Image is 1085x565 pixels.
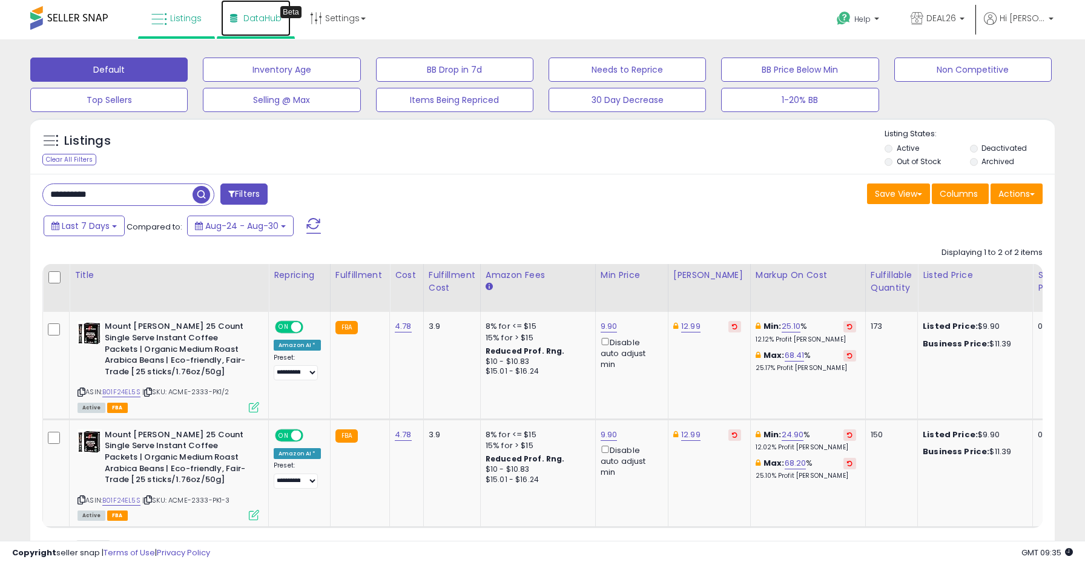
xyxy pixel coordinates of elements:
div: 3.9 [429,429,471,440]
button: Filters [220,183,268,205]
a: Privacy Policy [157,547,210,558]
div: Preset: [274,461,321,489]
button: Default [30,58,188,82]
a: 9.90 [601,320,618,332]
button: Aug-24 - Aug-30 [187,216,294,236]
div: 3.9 [429,321,471,332]
div: $10 - $10.83 [486,464,586,475]
button: Actions [991,183,1043,204]
div: 15% for > $15 [486,440,586,451]
a: 4.78 [395,320,412,332]
div: Displaying 1 to 2 of 2 items [942,247,1043,259]
div: Repricing [274,269,325,282]
label: Archived [981,156,1014,167]
a: 68.41 [785,349,805,362]
div: Fulfillment Cost [429,269,475,294]
span: Last 7 Days [62,220,110,232]
div: $11.39 [923,339,1023,349]
div: $10 - $10.83 [486,357,586,367]
b: Max: [763,457,785,469]
div: $9.90 [923,321,1023,332]
p: 12.12% Profit [PERSON_NAME] [756,335,856,344]
p: Listing States: [885,128,1055,140]
button: BB Drop in 7d [376,58,533,82]
button: Columns [932,183,989,204]
div: % [756,429,856,452]
div: 8% for <= $15 [486,321,586,332]
span: ON [276,430,291,440]
a: 12.99 [681,429,701,441]
div: $11.39 [923,446,1023,457]
div: Fulfillment [335,269,384,282]
div: Clear All Filters [42,154,96,165]
div: Fulfillable Quantity [871,269,912,294]
button: Top Sellers [30,88,188,112]
div: $15.01 - $16.24 [486,366,586,377]
a: B01F24EL5S [102,387,140,397]
p: 25.17% Profit [PERSON_NAME] [756,364,856,372]
div: 8% for <= $15 [486,429,586,440]
label: Active [897,143,919,153]
div: $15.01 - $16.24 [486,475,586,485]
b: Min: [763,429,782,440]
img: 51HGhWmYo6L._SL40_.jpg [77,429,102,454]
div: Listed Price [923,269,1027,282]
span: OFF [302,430,321,440]
button: 1-20% BB [721,88,879,112]
a: Terms of Use [104,547,155,558]
a: 68.20 [785,457,806,469]
div: ASIN: [77,321,259,411]
button: 30 Day Decrease [549,88,706,112]
div: Amazon AI * [274,340,321,351]
span: Compared to: [127,221,182,233]
b: Listed Price: [923,429,978,440]
div: % [756,350,856,372]
b: Mount [PERSON_NAME] 25 Count Single Serve Instant Coffee Packets | Organic Medium Roast Arabica B... [105,321,252,380]
button: Non Competitive [894,58,1052,82]
b: Reduced Prof. Rng. [486,454,565,464]
a: 4.78 [395,429,412,441]
b: Mount [PERSON_NAME] 25 Count Single Serve Instant Coffee Packets | Organic Medium Roast Arabica B... [105,429,252,489]
div: % [756,458,856,480]
a: Hi [PERSON_NAME] [984,12,1054,39]
b: Business Price: [923,446,989,457]
span: Hi [PERSON_NAME] [1000,12,1045,24]
div: Disable auto adjust min [601,335,659,371]
div: Disable auto adjust min [601,443,659,478]
span: DEAL26 [926,12,956,24]
button: Inventory Age [203,58,360,82]
button: Save View [867,183,930,204]
b: Max: [763,349,785,361]
div: % [756,321,856,343]
a: 24.90 [782,429,804,441]
small: FBA [335,321,358,334]
span: ON [276,322,291,332]
div: 150 [871,429,908,440]
div: Ship Price [1038,269,1062,294]
button: Needs to Reprice [549,58,706,82]
b: Reduced Prof. Rng. [486,346,565,356]
button: Selling @ Max [203,88,360,112]
b: Listed Price: [923,320,978,332]
label: Deactivated [981,143,1027,153]
a: 25.10 [782,320,801,332]
a: 9.90 [601,429,618,441]
span: All listings currently available for purchase on Amazon [77,510,105,521]
small: Amazon Fees. [486,282,493,292]
div: Title [74,269,263,282]
div: 0.00 [1038,321,1058,332]
span: DataHub [243,12,282,24]
span: Listings [170,12,202,24]
div: [PERSON_NAME] [673,269,745,282]
div: Cost [395,269,418,282]
div: Tooltip anchor [280,6,302,18]
small: FBA [335,429,358,443]
div: Min Price [601,269,663,282]
span: FBA [107,510,128,521]
span: | SKU: ACME-2333-PK1-3 [142,495,230,505]
span: Help [854,14,871,24]
label: Out of Stock [897,156,941,167]
span: OFF [302,322,321,332]
a: Help [827,2,891,39]
div: Markup on Cost [756,269,860,282]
